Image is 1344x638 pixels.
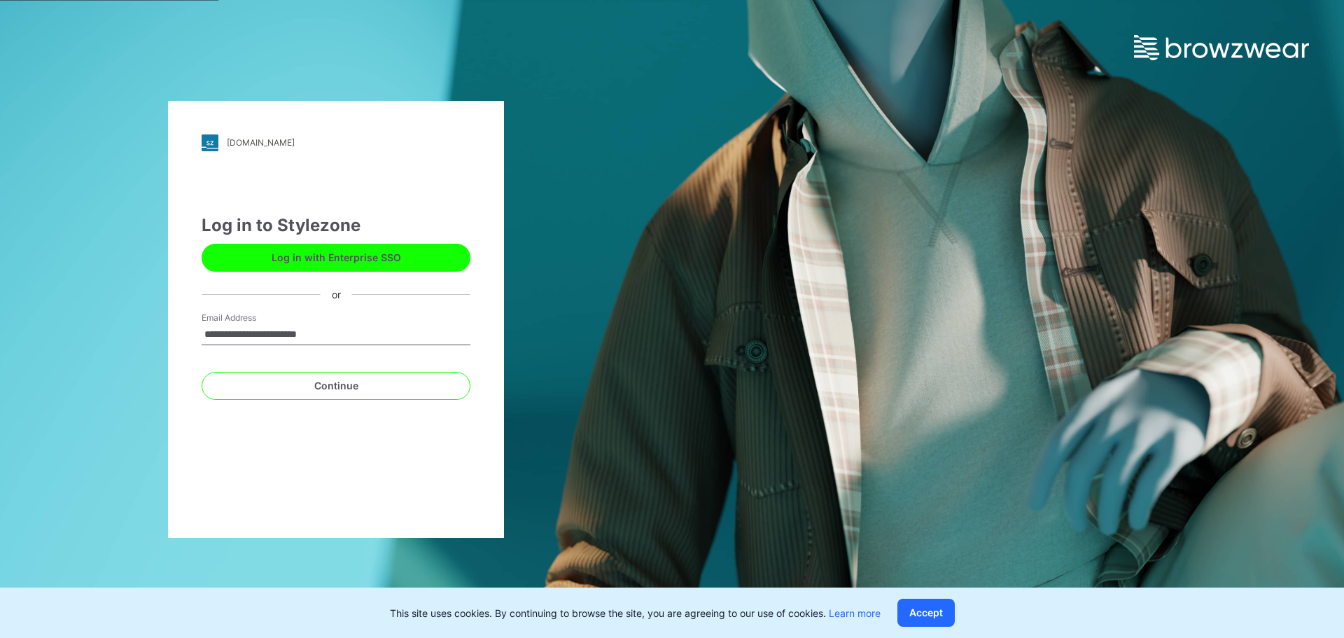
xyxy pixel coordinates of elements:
[202,134,218,151] img: stylezone-logo.562084cfcfab977791bfbf7441f1a819.svg
[202,244,470,272] button: Log in with Enterprise SSO
[202,213,470,238] div: Log in to Stylezone
[1134,35,1309,60] img: browzwear-logo.e42bd6dac1945053ebaf764b6aa21510.svg
[202,134,470,151] a: [DOMAIN_NAME]
[897,599,955,627] button: Accept
[829,607,881,619] a: Learn more
[202,372,470,400] button: Continue
[321,287,352,302] div: or
[202,312,300,324] label: Email Address
[227,137,295,148] div: [DOMAIN_NAME]
[390,606,881,620] p: This site uses cookies. By continuing to browse the site, you are agreeing to our use of cookies.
